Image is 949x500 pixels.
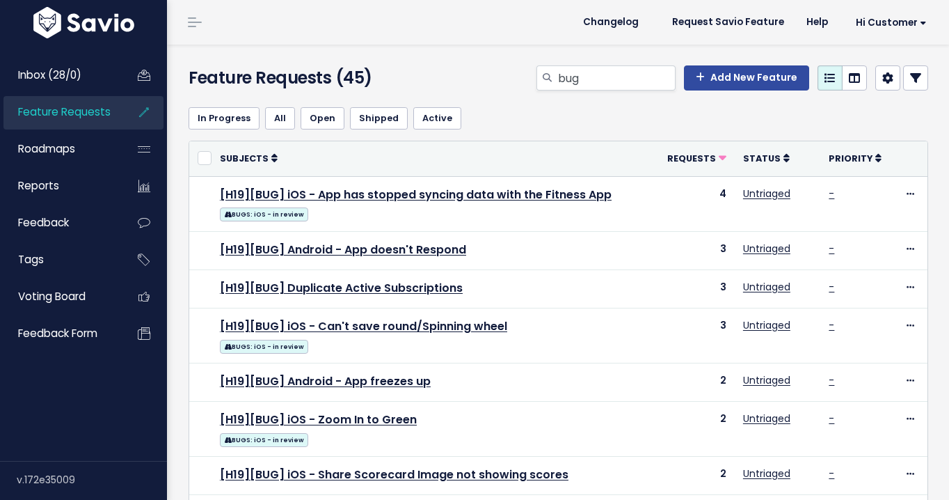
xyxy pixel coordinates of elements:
[743,373,790,387] a: Untriaged
[653,176,735,231] td: 4
[17,462,167,498] div: v.172e35009
[220,337,308,354] a: BUGS: iOS - in review
[220,151,278,165] a: Subjects
[220,430,308,448] a: BUGS: iOS - in review
[189,107,928,130] ul: Filter feature requests
[220,412,417,428] a: [H19][BUG] iOS - Zoom In to Green
[667,151,726,165] a: Requests
[3,133,115,165] a: Roadmaps
[743,412,790,425] a: Untriaged
[743,318,790,332] a: Untriaged
[856,17,927,28] span: Hi Customer
[743,280,790,294] a: Untriaged
[220,280,463,296] a: [H19][BUG] Duplicate Active Subscriptions
[189,107,260,130] a: In Progress
[829,151,882,165] a: Priority
[350,107,408,130] a: Shipped
[829,373,834,387] a: -
[3,170,115,202] a: Reports
[3,207,115,239] a: Feedback
[653,363,735,401] td: 2
[684,65,809,91] a: Add New Feature
[653,269,735,308] td: 3
[220,187,612,203] a: [H19][BUG] iOS - App has stopped syncing data with the Fitness App
[653,308,735,363] td: 3
[667,153,716,164] span: Requests
[30,7,138,38] img: logo-white.9d6f32f41409.svg
[653,457,735,495] td: 2
[18,289,86,304] span: Voting Board
[413,107,461,130] a: Active
[3,59,115,91] a: Inbox (28/0)
[3,318,115,350] a: Feedback form
[743,242,790,256] a: Untriaged
[18,68,81,82] span: Inbox (28/0)
[3,281,115,313] a: Voting Board
[220,373,431,389] a: [H19][BUG] Android - App freezes up
[829,412,834,425] a: -
[3,96,115,128] a: Feature Requests
[583,17,639,27] span: Changelog
[301,107,344,130] a: Open
[220,340,308,354] span: BUGS: iOS - in review
[829,467,834,481] a: -
[743,151,790,165] a: Status
[265,107,295,130] a: All
[743,153,781,164] span: Status
[743,187,790,201] a: Untriaged
[653,402,735,457] td: 2
[829,153,872,164] span: Priority
[18,252,44,267] span: Tags
[18,178,59,193] span: Reports
[829,318,834,332] a: -
[743,467,790,481] a: Untriaged
[220,205,308,222] a: BUGS: iOS - in review
[3,244,115,276] a: Tags
[829,242,834,256] a: -
[661,12,795,33] a: Request Savio Feature
[220,153,269,164] span: Subjects
[18,326,97,341] span: Feedback form
[220,208,308,221] span: BUGS: iOS - in review
[795,12,839,33] a: Help
[653,231,735,269] td: 3
[18,215,69,230] span: Feedback
[839,12,938,33] a: Hi Customer
[829,187,834,201] a: -
[829,280,834,294] a: -
[220,242,466,258] a: [H19][BUG] Android - App doesn't Respond
[189,65,422,91] h4: Feature Requests (45)
[220,318,507,334] a: [H19][BUG] iOS - Can't save round/Spinning wheel
[18,104,111,119] span: Feature Requests
[220,433,308,447] span: BUGS: iOS - in review
[18,141,75,156] span: Roadmaps
[220,467,568,483] a: [H19][BUG] iOS - Share Scorecard Image not showing scores
[557,65,676,91] input: Search features...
